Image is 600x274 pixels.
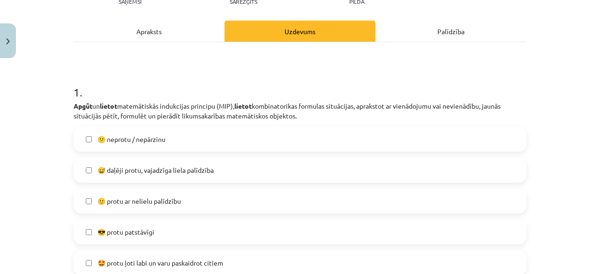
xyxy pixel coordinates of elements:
[86,167,92,173] input: 😅 daļēji protu, vajadzīga liela palīdzība
[100,102,117,110] b: lietot
[97,258,223,268] span: 🤩 protu ļoti labi un varu paskaidrot citiem
[86,198,92,204] input: 🙂 protu ar nelielu palīdzību
[74,101,526,121] p: un matemātiskās indukcijas principu (MIP), kombinatorikas formulas situācijas, aprakstot ar vienā...
[97,134,165,144] span: 😕 neprotu / nepārzinu
[74,69,526,98] h1: 1 .
[225,21,375,42] div: Uzdevums
[97,196,181,206] span: 🙂 protu ar nelielu palīdzību
[86,229,92,235] input: 😎 protu patstāvīgi
[375,21,526,42] div: Palīdzība
[86,136,92,142] input: 😕 neprotu / nepārzinu
[6,38,10,44] img: icon-close-lesson-0947bae3869378f0d4975bcd49f059093ad1ed9edebbc8119c70593378902aed.svg
[97,227,154,237] span: 😎 protu patstāvīgi
[74,102,92,110] b: Apgūt
[86,260,92,266] input: 🤩 protu ļoti labi un varu paskaidrot citiem
[234,102,252,110] b: lietot
[74,21,225,42] div: Apraksts
[97,165,214,175] span: 😅 daļēji protu, vajadzīga liela palīdzība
